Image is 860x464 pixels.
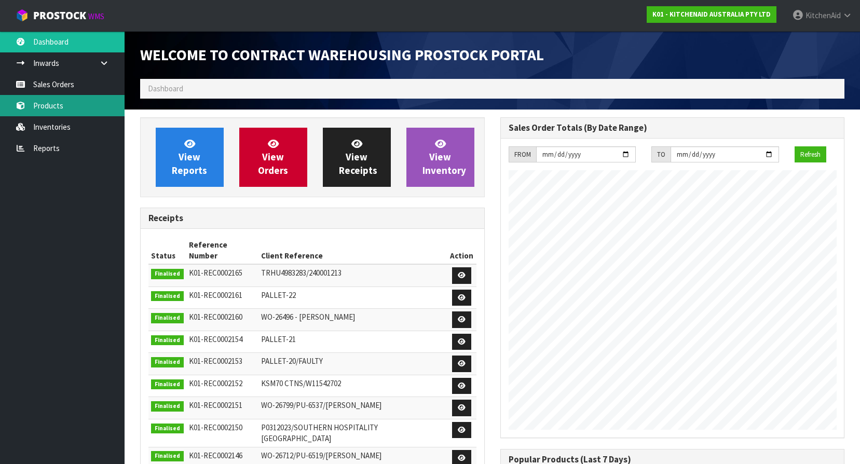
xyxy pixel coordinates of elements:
[140,45,544,64] span: Welcome to Contract Warehousing ProStock Portal
[148,237,186,265] th: Status
[189,378,242,388] span: K01-REC0002152
[447,237,476,265] th: Action
[509,146,536,163] div: FROM
[189,400,242,410] span: K01-REC0002151
[151,401,184,412] span: Finalised
[323,128,391,187] a: ViewReceipts
[258,237,447,265] th: Client Reference
[261,356,323,366] span: PALLET-20/FAULTY
[651,146,671,163] div: TO
[148,213,476,223] h3: Receipts
[261,400,381,410] span: WO-26799/PU-6537/[PERSON_NAME]
[806,10,841,20] span: KitchenAid
[189,290,242,300] span: K01-REC0002161
[261,268,342,278] span: TRHU4983283/240001213
[151,269,184,279] span: Finalised
[172,138,207,176] span: View Reports
[189,422,242,432] span: K01-REC0002150
[151,357,184,367] span: Finalised
[148,84,183,93] span: Dashboard
[151,313,184,323] span: Finalised
[151,291,184,302] span: Finalised
[406,128,474,187] a: ViewInventory
[239,128,307,187] a: ViewOrders
[339,138,377,176] span: View Receipts
[156,128,224,187] a: ViewReports
[261,422,378,443] span: P0312023/SOUTHERN HOSPITALITY [GEOGRAPHIC_DATA]
[189,356,242,366] span: K01-REC0002153
[422,138,466,176] span: View Inventory
[189,268,242,278] span: K01-REC0002165
[88,11,104,21] small: WMS
[189,451,242,460] span: K01-REC0002146
[151,451,184,461] span: Finalised
[509,123,837,133] h3: Sales Order Totals (By Date Range)
[261,334,296,344] span: PALLET-21
[186,237,259,265] th: Reference Number
[151,379,184,390] span: Finalised
[261,290,296,300] span: PALLET-22
[189,334,242,344] span: K01-REC0002154
[189,312,242,322] span: K01-REC0002160
[652,10,771,19] strong: K01 - KITCHENAID AUSTRALIA PTY LTD
[261,451,381,460] span: WO-26712/PU-6519/[PERSON_NAME]
[258,138,288,176] span: View Orders
[16,9,29,22] img: cube-alt.png
[261,312,355,322] span: WO-26496 - [PERSON_NAME]
[795,146,826,163] button: Refresh
[151,335,184,346] span: Finalised
[261,378,341,388] span: KSM70 CTNS/W11542702
[151,424,184,434] span: Finalised
[33,9,86,22] span: ProStock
